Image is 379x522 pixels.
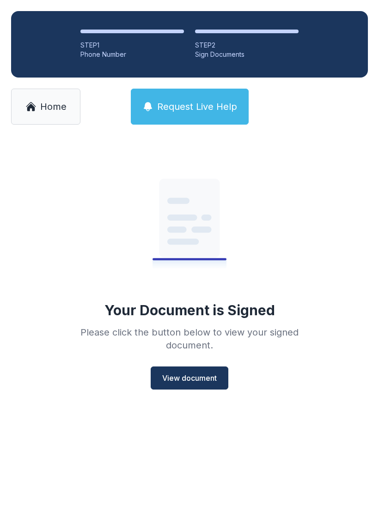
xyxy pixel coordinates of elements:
div: Phone Number [80,50,184,59]
div: Your Document is Signed [104,302,275,318]
div: Sign Documents [195,50,299,59]
span: View document [162,372,217,384]
div: Please click the button below to view your signed document. [56,326,323,352]
div: STEP 2 [195,41,299,50]
span: Home [40,100,67,113]
span: Request Live Help [157,100,237,113]
div: STEP 1 [80,41,184,50]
